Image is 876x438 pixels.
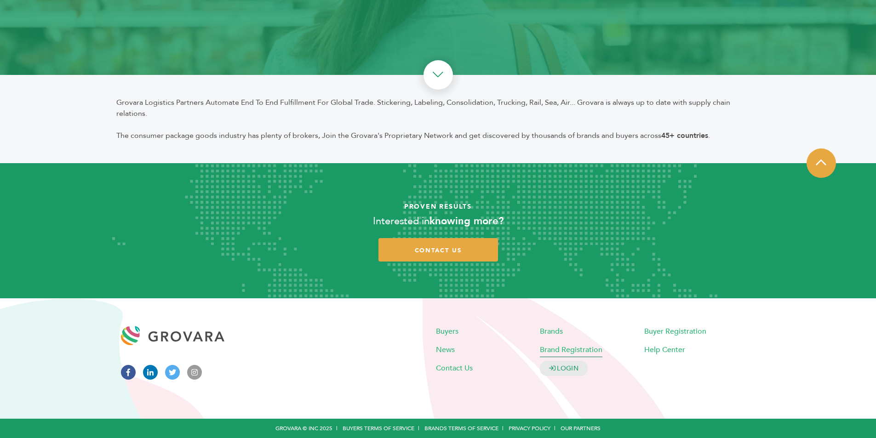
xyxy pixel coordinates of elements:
[373,214,429,228] span: Interested in
[436,326,458,336] a: Buyers
[509,425,550,432] a: Privacy Policy
[550,424,559,432] span: |
[644,326,706,336] a: Buyer Registration
[498,424,507,432] span: |
[415,246,462,255] span: contact us
[436,345,455,355] a: News
[424,425,498,432] a: Brands Terms of Service
[414,424,423,432] span: |
[436,363,473,373] a: Contact Us
[540,361,588,376] a: LOGIN
[661,131,708,141] b: 45+ countries
[378,238,498,262] a: contact us
[561,425,601,432] a: Our Partners
[343,425,414,432] a: Buyers Terms of Service
[644,345,685,355] a: Help Center
[540,326,563,336] a: Brands
[116,97,760,119] div: Grovara Logistics Partners Automate End To End Fulfillment For Global Trade. Stickering, Labeling...
[540,345,602,355] a: Brand Registration
[116,130,760,141] div: The consumer package goods industry has plenty of brokers, Join the Grovara's Proprietary Network...
[332,424,341,432] span: |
